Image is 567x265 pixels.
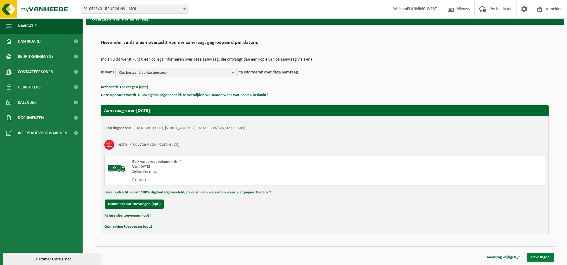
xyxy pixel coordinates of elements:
span: Acceptatievoorwaarden [18,125,67,141]
img: BL-SO-LV.png [108,159,126,178]
button: Kies bestaand contactpersoon [115,68,238,77]
span: Gebruikers [18,80,41,95]
p: Ik wens [101,68,114,77]
button: Referentie toevoegen (opt.) [101,83,148,91]
span: Documenten [18,110,44,125]
a: Bevestigen [527,253,554,262]
strong: Aanvraag voor [DATE] [104,108,150,113]
strong: PLANNING WEST [407,7,437,11]
button: Deze opdracht wordt 100% digitaal afgehandeld, zo vermijden we samen weer wat papier. Bedankt! [101,91,268,99]
span: Bulk vast groot volume > 6m³ [132,160,181,164]
div: Aantal: 2 [132,177,349,182]
h3: Textiel Productie Auto-industrie (CR) [117,140,179,150]
span: Kies bestaand contactpersoon [119,68,229,77]
span: 01-052840 - RENEWI NV - MOL [81,5,188,13]
strong: Van [DATE] [132,165,150,169]
p: Indien u dit wenst kunt u een collega informeren over deze aanvraag, die ontvangt dan een kopie v... [101,58,549,62]
button: Deze opdracht wordt 100% digitaal afgehandeld, zo vermijden we samen weer wat papier. Bedankt! [104,188,271,196]
iframe: chat widget [3,252,102,265]
button: Referentie toevoegen (opt.) [104,212,151,220]
a: Aanvraag wijzigen [482,253,525,262]
span: 01-052840 - RENEWI NV - MOL [81,5,188,14]
span: Contactpersonen [18,64,53,80]
p: te informeren over deze aanvraag. [239,68,299,77]
td: RENEWI - EEKLO, [STREET_ADDRESS] (02-009589/BUS, 02-009589) [137,126,245,131]
span: Dashboard [18,34,41,49]
span: Navigatie [18,18,37,34]
button: Opmerking toevoegen (opt.) [104,223,152,231]
span: Bedrijfsgegevens [18,49,54,64]
h2: Hieronder vindt u een overzicht van uw aanvraag, gegroepeerd per datum. [101,40,549,48]
button: Nummerplaat toevoegen (opt.) [105,200,164,209]
span: Kalender [18,95,37,110]
strong: Plaatsingsadres: [104,126,131,130]
div: Zelfaanlevering [132,169,349,174]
